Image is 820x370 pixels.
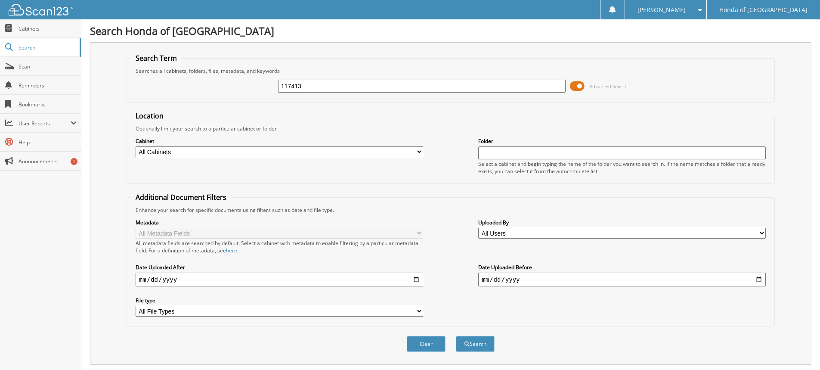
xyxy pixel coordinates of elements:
label: Folder [478,137,766,145]
h1: Search Honda of [GEOGRAPHIC_DATA] [90,24,811,38]
div: Enhance your search for specific documents using filters such as date and file type. [131,206,770,214]
legend: Search Term [131,53,181,63]
legend: Location [131,111,168,121]
label: Date Uploaded After [136,264,423,271]
span: Scan [19,63,77,70]
legend: Additional Document Filters [131,193,231,202]
button: Clear [407,336,446,352]
input: start [136,273,423,286]
span: Search [19,44,75,51]
span: Reminders [19,82,77,89]
label: Uploaded By [478,219,766,226]
label: Date Uploaded Before [478,264,766,271]
input: end [478,273,766,286]
span: Advanced Search [589,83,628,90]
span: Cabinets [19,25,77,32]
label: Metadata [136,219,423,226]
span: Bookmarks [19,101,77,108]
span: [PERSON_NAME] [637,7,686,12]
div: 1 [71,158,77,165]
img: scan123-logo-white.svg [9,4,73,16]
span: User Reports [19,120,71,127]
span: Honda of [GEOGRAPHIC_DATA] [719,7,808,12]
div: Searches all cabinets, folders, files, metadata, and keywords [131,67,770,75]
div: Select a cabinet and begin typing the name of the folder you want to search in. If the name match... [478,160,766,175]
label: Cabinet [136,137,423,145]
span: Help [19,139,77,146]
div: Optionally limit your search to a particular cabinet or folder [131,125,770,132]
span: Announcements [19,158,77,165]
button: Search [456,336,495,352]
a: here [226,247,237,254]
div: All metadata fields are searched by default. Select a cabinet with metadata to enable filtering b... [136,239,423,254]
label: File type [136,297,423,304]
